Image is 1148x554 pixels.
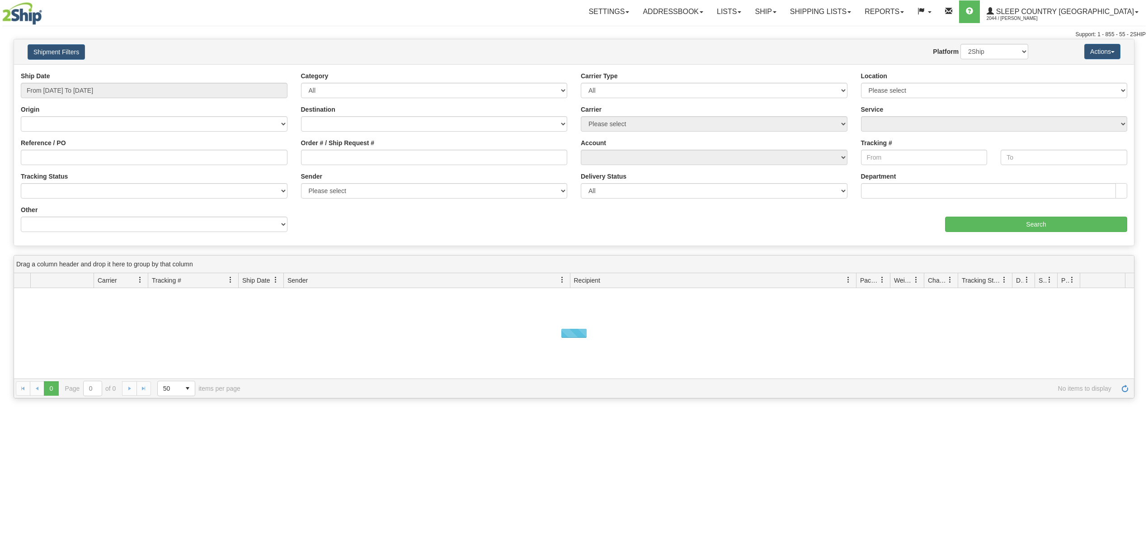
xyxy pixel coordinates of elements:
[1061,276,1069,285] span: Pickup Status
[1042,272,1057,288] a: Shipment Issues filter column settings
[1019,272,1035,288] a: Delivery Status filter column settings
[858,0,911,23] a: Reports
[1039,276,1046,285] span: Shipment Issues
[841,272,856,288] a: Recipient filter column settings
[132,272,148,288] a: Carrier filter column settings
[928,276,947,285] span: Charge
[933,47,959,56] label: Platform
[1127,231,1147,323] iframe: chat widget
[14,256,1134,273] div: grid grouping header
[861,172,896,181] label: Department
[301,138,375,147] label: Order # / Ship Request #
[861,150,988,165] input: From
[301,105,335,114] label: Destination
[301,172,322,181] label: Sender
[180,381,195,396] span: select
[157,381,195,396] span: Page sizes drop down
[21,105,39,114] label: Origin
[860,276,879,285] span: Packages
[581,172,626,181] label: Delivery Status
[2,31,1146,38] div: Support: 1 - 855 - 55 - 2SHIP
[2,2,42,25] img: logo2044.jpg
[152,276,181,285] span: Tracking #
[28,44,85,60] button: Shipment Filters
[65,381,116,396] span: Page of 0
[636,0,710,23] a: Addressbook
[861,138,892,147] label: Tracking #
[894,276,913,285] span: Weight
[21,205,38,214] label: Other
[861,71,887,80] label: Location
[783,0,858,23] a: Shipping lists
[582,0,636,23] a: Settings
[710,0,748,23] a: Lists
[875,272,890,288] a: Packages filter column settings
[581,71,617,80] label: Carrier Type
[301,71,329,80] label: Category
[253,385,1111,392] span: No items to display
[1001,150,1127,165] input: To
[21,172,68,181] label: Tracking Status
[980,0,1145,23] a: Sleep Country [GEOGRAPHIC_DATA] 2044 / [PERSON_NAME]
[997,272,1012,288] a: Tracking Status filter column settings
[1016,276,1024,285] span: Delivery Status
[223,272,238,288] a: Tracking # filter column settings
[157,381,240,396] span: items per page
[268,272,283,288] a: Ship Date filter column settings
[1084,44,1120,59] button: Actions
[1064,272,1080,288] a: Pickup Status filter column settings
[748,0,783,23] a: Ship
[994,8,1134,15] span: Sleep Country [GEOGRAPHIC_DATA]
[21,71,50,80] label: Ship Date
[163,384,175,393] span: 50
[44,381,58,396] span: Page 0
[962,276,1001,285] span: Tracking Status
[574,276,600,285] span: Recipient
[98,276,117,285] span: Carrier
[987,14,1054,23] span: 2044 / [PERSON_NAME]
[1118,381,1132,396] a: Refresh
[21,138,66,147] label: Reference / PO
[242,276,270,285] span: Ship Date
[581,138,606,147] label: Account
[555,272,570,288] a: Sender filter column settings
[942,272,958,288] a: Charge filter column settings
[861,105,884,114] label: Service
[581,105,602,114] label: Carrier
[945,217,1127,232] input: Search
[908,272,924,288] a: Weight filter column settings
[287,276,308,285] span: Sender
